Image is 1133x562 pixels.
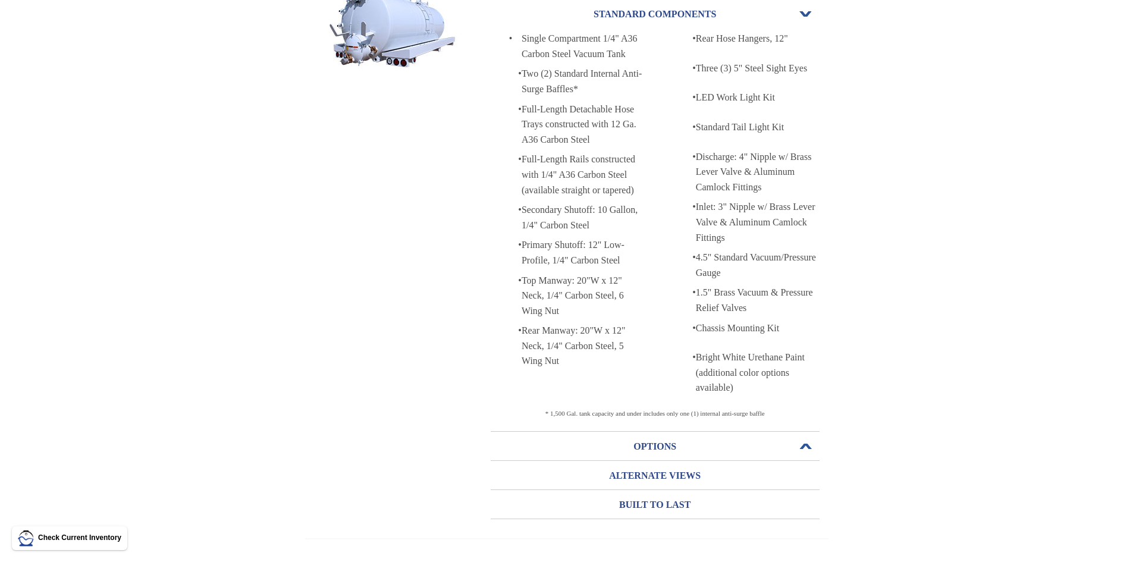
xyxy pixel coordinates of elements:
[696,61,820,76] div: Three (3) 5" Steel Sight Eyes
[18,530,34,547] img: LMT Icon
[522,31,645,61] div: Single Compartment 1/4" A36 Carbon Steel Vacuum Tank
[545,410,765,417] span: * 1,500 Gal. tank capacity and under includes only one (1) internal anti-surge baffle
[683,285,696,300] p: •
[522,102,645,147] div: Full-Length Detachable Hose Trays constructed with 12 Ga. A36 Carbon Steel
[522,202,645,233] div: Secondary Shutoff: 10 Gallon, 1/4" Carbon Steel
[509,152,522,167] p: •
[509,323,522,338] p: •
[522,273,645,319] div: Top Manway: 20"W x 12" Neck, 1/4" Carbon Steel, 6 Wing Nut
[509,237,522,253] p: •
[696,120,820,135] div: Standard Tail Light Kit
[798,10,814,18] span: Open or Close
[696,350,820,395] div: Bright White Urethane Paint (additional color options available)
[491,5,820,24] h3: STANDARD COMPONENTS
[491,495,820,514] h3: BUILT TO LAST
[509,66,522,81] p: •
[696,199,820,245] div: Inlet: 3" Nipple w/ Brass Lever Valve & Aluminum Camlock Fittings
[683,90,696,105] p: •
[683,120,696,135] p: •
[491,432,820,460] a: OPTIONSOpen or Close
[696,31,820,46] div: Rear Hose Hangers, 12"
[491,437,820,456] h3: OPTIONS
[683,149,696,165] p: •
[696,250,820,280] div: 4.5" Standard Vacuum/Pressure Gauge
[522,66,645,96] div: Two (2) Standard Internal Anti-Surge Baffles*
[683,61,696,76] p: •
[509,102,522,117] p: •
[509,202,522,218] p: •
[522,152,645,197] div: Full-Length Rails constructed with 1/4" A36 Carbon Steel (available straight or tapered)
[683,321,696,336] p: •
[683,199,696,215] p: •
[696,321,820,336] div: Chassis Mounting Kit
[491,461,820,489] a: ALTERNATE VIEWS
[500,31,513,46] p: •
[491,491,820,519] a: BUILT TO LAST
[683,350,696,365] p: •
[683,250,696,265] p: •
[509,273,522,288] p: •
[522,323,645,369] div: Rear Manway: 20"W x 12" Neck, 1/4" Carbon Steel, 5 Wing Nut
[798,442,814,451] span: Open or Close
[696,90,820,105] div: LED Work Light Kit
[491,466,820,485] h3: ALTERNATE VIEWS
[696,285,820,315] div: 1.5" Brass Vacuum & Pressure Relief Valves
[38,532,121,544] p: Check Current Inventory
[522,237,645,268] div: Primary Shutoff: 12" Low-Profile, 1/4" Carbon Steel
[683,31,696,46] p: •
[696,149,820,195] div: Discharge: 4" Nipple w/ Brass Lever Valve & Aluminum Camlock Fittings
